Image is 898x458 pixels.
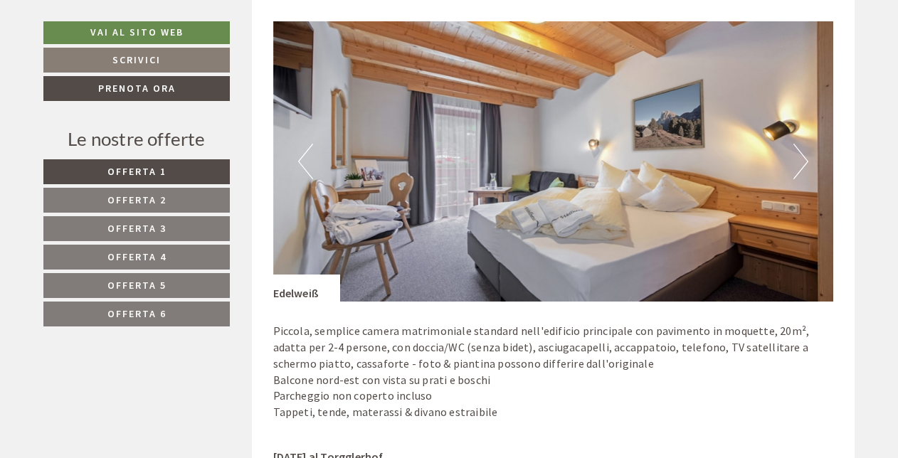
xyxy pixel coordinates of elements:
div: Le nostre offerte [43,126,230,152]
span: Offerta 5 [107,279,167,292]
img: image [273,21,834,302]
button: Next [793,144,808,179]
button: Previous [298,144,313,179]
div: [GEOGRAPHIC_DATA] [22,42,215,53]
div: Buon giorno, come possiamo aiutarla? [11,39,222,82]
a: Scrivici [43,48,230,73]
a: Vai al sito web [43,21,230,44]
span: Offerta 1 [107,165,167,178]
span: Offerta 2 [107,193,167,206]
div: mercoledì [242,11,319,36]
p: Piccola, semplice camera matrimoniale standard nell'edificio principale con pavimento in moquette... [273,323,834,420]
span: Offerta 6 [107,307,167,320]
small: 13:18 [22,70,215,80]
span: Offerta 3 [107,222,167,235]
div: Edelweiß [273,275,341,302]
span: Offerta 4 [107,250,167,263]
a: Prenota ora [43,76,230,101]
button: Invia [489,375,561,400]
